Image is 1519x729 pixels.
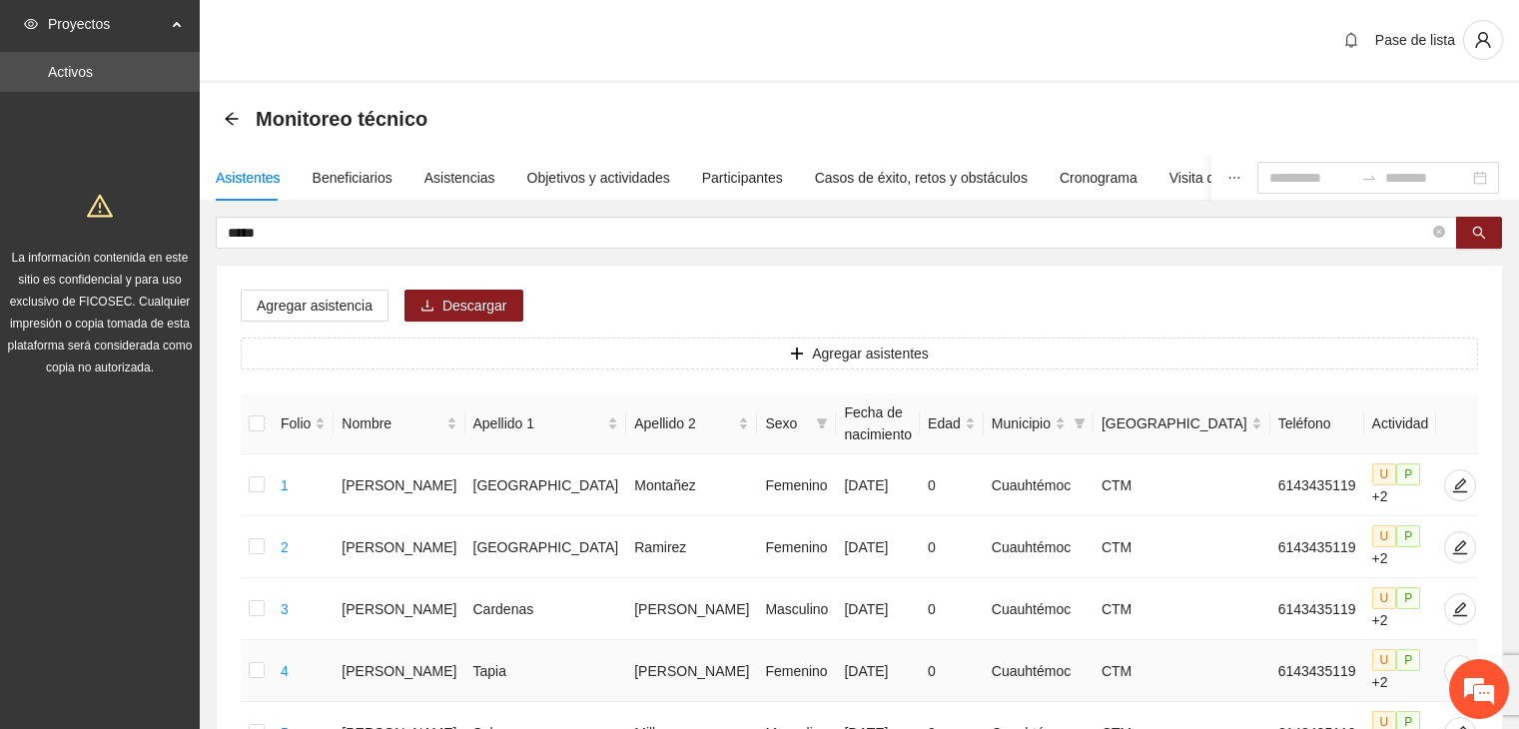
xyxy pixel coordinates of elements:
[816,417,828,429] span: filter
[920,393,984,454] th: Edad
[1094,516,1270,578] td: CTM
[984,578,1094,640] td: Cuauhtémoc
[48,4,166,44] span: Proyectos
[465,578,627,640] td: Cardenas
[836,393,920,454] th: Fecha de nacimiento
[1372,525,1397,547] span: U
[984,640,1094,702] td: Cuauhtémoc
[465,454,627,516] td: [GEOGRAPHIC_DATA]
[626,640,757,702] td: [PERSON_NAME]
[626,393,757,454] th: Apellido 2
[1335,24,1367,56] button: bell
[1472,226,1486,242] span: search
[1169,167,1356,189] div: Visita de campo y entregables
[984,516,1094,578] td: Cuauhtémoc
[1396,587,1420,609] span: P
[48,64,93,80] a: Activos
[1361,170,1377,186] span: swap-right
[334,454,464,516] td: [PERSON_NAME]
[1364,393,1437,454] th: Actividad
[1375,32,1455,48] span: Pase de lista
[1094,393,1270,454] th: Colonia
[256,103,427,135] span: Monitoreo técnico
[1070,408,1090,438] span: filter
[1372,649,1397,671] span: U
[1361,170,1377,186] span: to
[634,412,734,434] span: Apellido 2
[1060,167,1138,189] div: Cronograma
[281,601,289,617] a: 3
[1464,31,1502,49] span: user
[465,516,627,578] td: [GEOGRAPHIC_DATA]
[1433,224,1445,243] span: close-circle
[1456,217,1502,249] button: search
[765,412,808,434] span: Sexo
[1463,20,1503,60] button: user
[1445,539,1475,555] span: edit
[1445,601,1475,617] span: edit
[920,454,984,516] td: 0
[273,393,334,454] th: Folio
[1433,226,1445,238] span: close-circle
[812,343,929,364] span: Agregar asistentes
[1445,477,1475,493] span: edit
[1270,454,1364,516] td: 6143435119
[1445,663,1475,679] span: edit
[1211,155,1257,201] button: ellipsis
[224,111,240,127] span: arrow-left
[757,454,836,516] td: Femenino
[1444,469,1476,501] button: edit
[257,295,373,317] span: Agregar asistencia
[473,412,604,434] span: Apellido 1
[224,111,240,128] div: Back
[984,393,1094,454] th: Municipio
[527,167,670,189] div: Objetivos y actividades
[920,640,984,702] td: 0
[928,412,961,434] span: Edad
[420,299,434,315] span: download
[1396,649,1420,671] span: P
[465,393,627,454] th: Apellido 1
[1364,640,1437,702] td: +2
[216,167,281,189] div: Asistentes
[1094,578,1270,640] td: CTM
[334,393,464,454] th: Nombre
[1336,32,1366,48] span: bell
[8,251,193,374] span: La información contenida en este sitio es confidencial y para uso exclusivo de FICOSEC. Cualquier...
[1364,454,1437,516] td: +2
[1094,454,1270,516] td: CTM
[790,347,804,363] span: plus
[442,295,507,317] span: Descargar
[281,412,311,434] span: Folio
[334,578,464,640] td: [PERSON_NAME]
[815,167,1028,189] div: Casos de éxito, retos y obstáculos
[1227,171,1241,185] span: ellipsis
[404,290,523,322] button: downloadDescargar
[920,516,984,578] td: 0
[424,167,495,189] div: Asistencias
[992,412,1051,434] span: Municipio
[757,578,836,640] td: Masculino
[1396,463,1420,485] span: P
[1270,578,1364,640] td: 6143435119
[87,193,113,219] span: warning
[920,578,984,640] td: 0
[1372,587,1397,609] span: U
[281,539,289,555] a: 2
[334,640,464,702] td: [PERSON_NAME]
[836,640,920,702] td: [DATE]
[1444,593,1476,625] button: edit
[313,167,392,189] div: Beneficiarios
[1364,578,1437,640] td: +2
[1364,516,1437,578] td: +2
[1270,516,1364,578] td: 6143435119
[626,578,757,640] td: [PERSON_NAME]
[757,516,836,578] td: Femenino
[1074,417,1086,429] span: filter
[1396,525,1420,547] span: P
[1094,640,1270,702] td: CTM
[1372,463,1397,485] span: U
[281,477,289,493] a: 1
[334,516,464,578] td: [PERSON_NAME]
[626,454,757,516] td: Montañez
